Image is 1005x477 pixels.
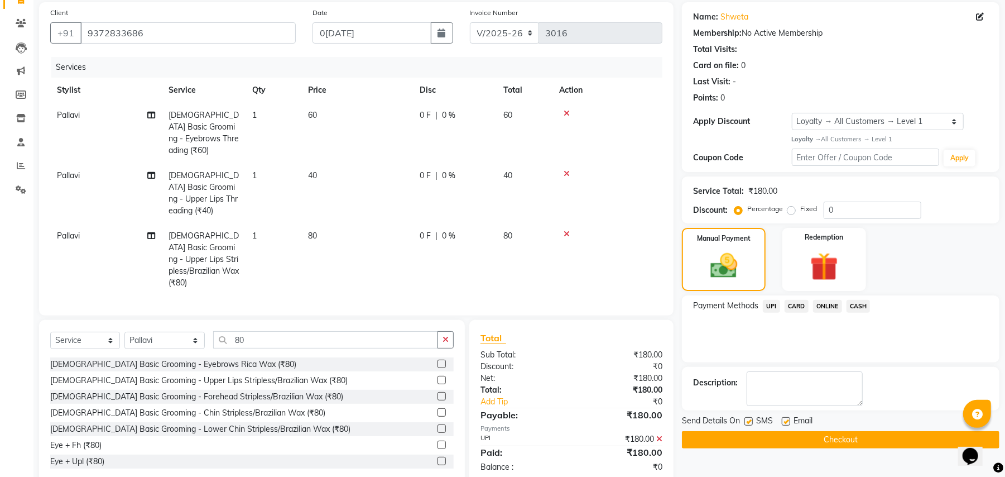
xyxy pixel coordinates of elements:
span: 80 [503,231,512,241]
th: Service [162,78,246,103]
span: Pallavi [57,170,80,180]
span: UPI [763,300,780,313]
div: ₹180.00 [571,433,671,445]
div: Name: [693,11,718,23]
span: [DEMOGRAPHIC_DATA] Basic Grooming - Eyebrows Threading (₹60) [169,110,239,155]
div: Last Visit: [693,76,730,88]
label: Percentage [747,204,783,214]
div: Card on file: [693,60,739,71]
img: _cash.svg [702,250,746,282]
div: ₹0 [571,361,671,373]
span: CARD [785,300,809,313]
div: ₹180.00 [571,384,671,396]
th: Price [301,78,413,103]
div: - [733,76,736,88]
span: | [435,230,437,242]
span: 1 [252,110,257,120]
span: 0 % [442,109,455,121]
span: [DEMOGRAPHIC_DATA] Basic Grooming - Upper Lips Stripless/Brazilian Wax (₹80) [169,231,239,288]
span: 1 [252,170,257,180]
div: [DEMOGRAPHIC_DATA] Basic Grooming - Eyebrows Rica Wax (₹80) [50,359,296,370]
strong: Loyalty → [792,135,821,143]
span: 40 [503,170,512,180]
label: Date [312,8,328,18]
span: Payment Methods [693,300,758,312]
div: Payable: [472,408,571,422]
div: Points: [693,92,718,104]
div: Description: [693,377,738,389]
div: Apply Discount [693,116,791,127]
div: Net: [472,373,571,384]
div: Coupon Code [693,152,791,164]
label: Invoice Number [470,8,518,18]
span: 60 [308,110,317,120]
div: ₹0 [588,396,671,408]
a: Shweta [720,11,748,23]
span: 0 F [420,109,431,121]
span: 0 F [420,230,431,242]
img: _gift.svg [801,249,847,284]
label: Manual Payment [697,233,751,244]
div: Eye + Fh (₹80) [50,440,102,451]
div: ₹180.00 [571,349,671,361]
div: Services [51,57,671,78]
th: Stylist [50,78,162,103]
div: 0 [720,92,725,104]
div: Total Visits: [693,44,737,55]
div: Total: [472,384,571,396]
span: CASH [847,300,871,313]
th: Qty [246,78,301,103]
label: Redemption [805,232,843,242]
span: 0 % [442,170,455,182]
div: Service Total: [693,185,744,197]
div: [DEMOGRAPHIC_DATA] Basic Grooming - Lower Chin Stripless/Brazilian Wax (₹80) [50,423,350,435]
span: Total [480,332,506,344]
input: Search by Name/Mobile/Email/Code [80,22,296,44]
div: ₹180.00 [748,185,777,197]
th: Action [552,78,662,103]
div: UPI [472,433,571,445]
div: 0 [741,60,746,71]
button: Checkout [682,431,999,449]
div: ₹0 [571,461,671,473]
span: SMS [756,415,773,429]
div: Payments [480,424,662,433]
div: [DEMOGRAPHIC_DATA] Basic Grooming - Upper Lips Stripless/Brazilian Wax (₹80) [50,375,348,387]
span: 40 [308,170,317,180]
span: 0 % [442,230,455,242]
a: Add Tip [472,396,588,408]
span: Email [794,415,812,429]
button: Apply [944,150,975,166]
span: Pallavi [57,231,80,241]
iframe: chat widget [958,432,994,466]
div: No Active Membership [693,27,988,39]
span: 0 F [420,170,431,182]
span: Pallavi [57,110,80,120]
div: Membership: [693,27,742,39]
div: ₹180.00 [571,446,671,459]
span: 80 [308,231,317,241]
input: Enter Offer / Coupon Code [792,149,939,166]
span: | [435,109,437,121]
div: ₹180.00 [571,408,671,422]
span: [DEMOGRAPHIC_DATA] Basic Grooming - Upper Lips Threading (₹40) [169,170,239,216]
span: 1 [252,231,257,241]
th: Total [497,78,552,103]
th: Disc [413,78,497,103]
span: 60 [503,110,512,120]
div: [DEMOGRAPHIC_DATA] Basic Grooming - Forehead Stripless/Brazilian Wax (₹80) [50,391,343,403]
div: Discount: [693,204,728,216]
div: [DEMOGRAPHIC_DATA] Basic Grooming - Chin Stripless/Brazilian Wax (₹80) [50,407,325,419]
button: +91 [50,22,81,44]
label: Fixed [800,204,817,214]
div: All Customers → Level 1 [792,135,988,144]
span: Send Details On [682,415,740,429]
input: Search or Scan [213,331,438,349]
div: Balance : [472,461,571,473]
div: Paid: [472,446,571,459]
div: Sub Total: [472,349,571,361]
div: Eye + Upl (₹80) [50,456,104,468]
div: ₹180.00 [571,373,671,384]
span: ONLINE [813,300,842,313]
span: | [435,170,437,182]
